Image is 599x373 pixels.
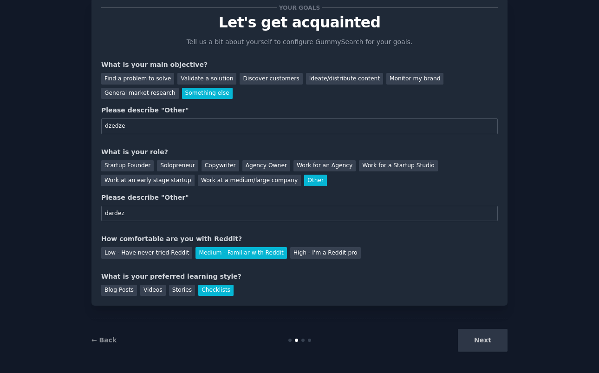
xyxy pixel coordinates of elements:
p: Tell us a bit about yourself to configure GummySearch for your goals. [182,37,417,47]
div: Videos [140,285,166,296]
div: Work at a medium/large company [198,175,301,186]
div: Low - Have never tried Reddit [101,247,192,259]
div: Checklists [198,285,234,296]
p: Let's get acquainted [101,14,498,31]
a: ← Back [91,336,117,344]
div: Find a problem to solve [101,73,174,85]
div: General market research [101,88,179,99]
div: Please describe "Other" [101,105,498,115]
div: How comfortable are you with Reddit? [101,234,498,244]
input: Your main objective [101,118,498,134]
div: Ideate/distribute content [306,73,383,85]
div: High - I'm a Reddit pro [290,247,361,259]
div: Work for an Agency [293,160,356,172]
input: Your role [101,206,498,222]
div: Work at an early stage startup [101,175,195,186]
span: Your goals [277,3,322,13]
div: Blog Posts [101,285,137,296]
div: What is your main objective? [101,60,498,70]
div: Validate a solution [177,73,236,85]
div: Agency Owner [242,160,290,172]
div: Medium - Familiar with Reddit [195,247,286,259]
div: Startup Founder [101,160,154,172]
div: Copywriter [202,160,239,172]
div: Something else [182,88,233,99]
div: Work for a Startup Studio [359,160,437,172]
div: What is your role? [101,147,498,157]
div: What is your preferred learning style? [101,272,498,281]
div: Monitor my brand [386,73,443,85]
div: Solopreneur [157,160,198,172]
div: Stories [169,285,195,296]
div: Please describe "Other" [101,193,498,203]
div: Discover customers [240,73,302,85]
div: Other [304,175,327,186]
